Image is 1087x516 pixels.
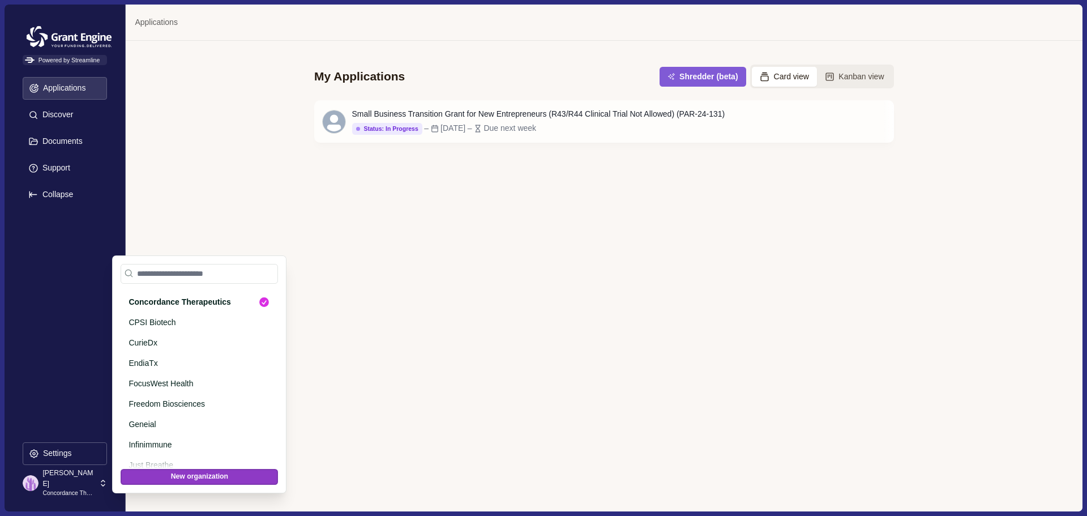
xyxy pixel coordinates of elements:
[752,67,817,87] button: Card view
[135,16,178,28] a: Applications
[121,469,278,485] button: New organization
[468,122,472,134] div: –
[39,83,86,93] p: Applications
[23,104,107,126] button: Discover
[129,357,266,369] p: EndiaTx
[129,398,266,410] p: Freedom Biosciences
[129,296,250,308] p: Concordance Therapeutics
[38,163,70,173] p: Support
[23,442,107,465] button: Settings
[129,419,266,430] p: Geneial
[23,77,107,100] button: Applications
[23,442,107,469] a: Settings
[323,110,345,133] svg: avatar
[23,23,107,35] a: Grantengine Logo
[23,23,115,51] img: Grantengine Logo
[129,337,266,349] p: CurieDx
[440,122,465,134] div: [DATE]
[352,123,422,135] button: Status: In Progress
[23,55,107,65] span: Powered by Streamline
[25,57,35,63] img: Powered by Streamline Logo
[23,184,107,206] button: Expand
[39,449,72,458] p: Settings
[38,110,73,120] p: Discover
[356,125,418,133] div: Status: In Progress
[314,100,894,142] a: Small Business Transition Grant for New Entrepreneurs (R43/R44 Clinical Trial Not Allowed) (PAR-2...
[314,69,405,84] div: My Applications
[660,67,746,87] button: Shredder (beta)
[129,439,266,451] p: Infinimmune
[129,317,266,329] p: CPSI Biotech
[23,130,107,153] button: Documents
[42,468,95,489] p: [PERSON_NAME]
[23,475,38,491] img: profile picture
[23,157,107,180] button: Support
[38,190,73,199] p: Collapse
[42,489,95,498] p: Concordance Therapeutics
[352,108,725,120] div: Small Business Transition Grant for New Entrepreneurs (R43/R44 Clinical Trial Not Allowed) (PAR-2...
[483,122,536,134] div: Due next week
[38,137,83,146] p: Documents
[129,378,266,390] p: FocusWest Health
[817,67,892,87] button: Kanban view
[424,122,429,134] div: –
